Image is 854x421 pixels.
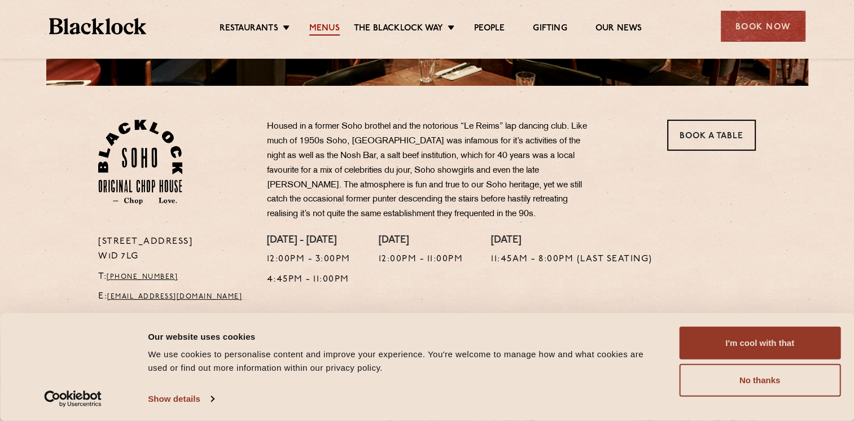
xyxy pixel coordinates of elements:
p: 11:45am - 8:00pm (Last seating) [491,252,652,267]
p: E: [98,290,250,304]
p: 12:00pm - 3:00pm [267,252,351,267]
a: Usercentrics Cookiebot - opens in a new window [24,391,122,407]
a: [PHONE_NUMBER] [107,274,178,280]
div: Our website uses cookies [148,330,654,343]
h4: [DATE] [379,235,463,247]
p: 12:00pm - 11:00pm [379,252,463,267]
p: Housed in a former Soho brothel and the notorious “Le Reims” lap dancing club. Like much of 1950s... [267,120,600,222]
a: People [474,23,505,36]
p: 4:45pm - 11:00pm [267,273,351,287]
div: Book Now [721,11,805,42]
a: Gifting [533,23,567,36]
a: Our News [595,23,642,36]
a: Book a Table [667,120,756,151]
a: [EMAIL_ADDRESS][DOMAIN_NAME] [107,293,242,300]
a: Menus [309,23,340,36]
a: The Blacklock Way [354,23,443,36]
a: Show details [148,391,213,407]
a: Restaurants [220,23,278,36]
img: BL_Textured_Logo-footer-cropped.svg [49,18,147,34]
p: T: [98,270,250,284]
div: We use cookies to personalise content and improve your experience. You're welcome to manage how a... [148,348,654,375]
h4: [DATE] - [DATE] [267,235,351,247]
button: No thanks [679,364,840,397]
h4: [DATE] [491,235,652,247]
button: I'm cool with that [679,327,840,359]
img: Soho-stamp-default.svg [98,120,182,204]
p: [STREET_ADDRESS] W1D 7LG [98,235,250,264]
